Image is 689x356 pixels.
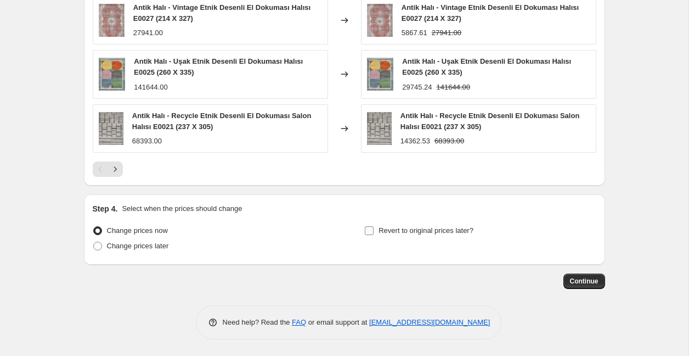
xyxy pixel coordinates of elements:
[570,277,598,286] span: Continue
[432,27,461,38] strike: 27941.00
[434,136,464,147] strike: 68393.00
[402,3,579,23] span: Antik Halı - Vintage Etnik Desenli El Dokuması Halısı E0027 (214 X 327)
[402,57,571,76] span: Antik Halı - Uşak Etnik Desenli El Dokuması Halısı E0025 (260 X 335)
[108,162,123,177] button: Next
[400,136,430,147] div: 14362.53
[367,112,392,145] img: FGH001_RecycleE0021_1_80x.jpg
[99,4,125,37] img: FGH001_VintageE0027_1_80x.jpg
[367,4,393,37] img: FGH001_VintageE0027_1_80x.jpg
[306,318,369,326] span: or email support at
[99,58,126,91] img: FGH001_UsakE0025_1_80x.jpg
[107,242,169,250] span: Change prices later
[133,3,310,23] span: Antik Halı - Vintage Etnik Desenli El Dokuması Halısı E0027 (214 X 327)
[402,27,427,38] div: 5867.61
[132,136,162,147] div: 68393.00
[400,112,580,131] span: Antik Halı - Recycle Etnik Desenli El Dokuması Salon Halısı E0021 (237 X 305)
[134,82,167,93] div: 141644.00
[563,274,605,289] button: Continue
[122,203,242,214] p: Select when the prices should change
[133,27,163,38] div: 27941.00
[292,318,306,326] a: FAQ
[132,112,312,131] span: Antik Halı - Recycle Etnik Desenli El Dokuması Salon Halısı E0021 (237 X 305)
[93,162,123,177] nav: Pagination
[223,318,292,326] span: Need help? Read the
[93,203,118,214] h2: Step 4.
[379,226,473,235] span: Revert to original prices later?
[134,57,303,76] span: Antik Halı - Uşak Etnik Desenli El Dokuması Halısı E0025 (260 X 335)
[402,82,432,93] div: 29745.24
[437,82,470,93] strike: 141644.00
[367,58,394,91] img: FGH001_UsakE0025_1_80x.jpg
[107,226,168,235] span: Change prices now
[369,318,490,326] a: [EMAIL_ADDRESS][DOMAIN_NAME]
[99,112,123,145] img: FGH001_RecycleE0021_1_80x.jpg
